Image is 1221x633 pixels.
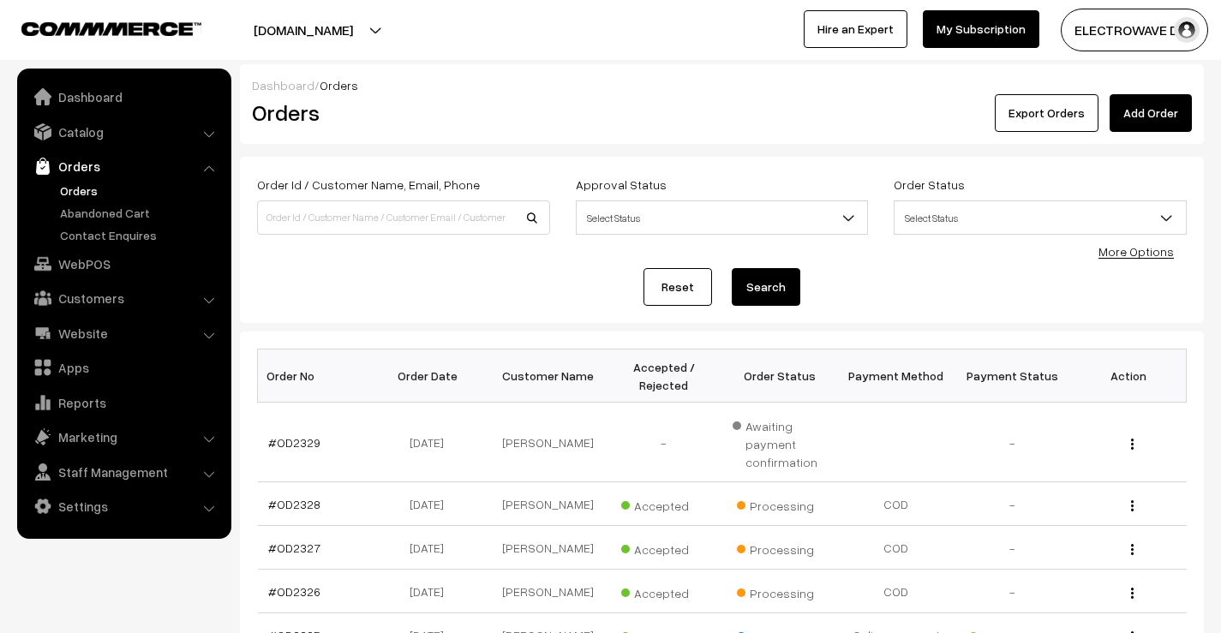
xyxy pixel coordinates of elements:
[252,99,548,126] h2: Orders
[56,182,225,200] a: Orders
[21,81,225,112] a: Dashboard
[21,151,225,182] a: Orders
[737,493,823,515] span: Processing
[268,584,320,599] a: #OD2326
[252,78,314,93] a: Dashboard
[490,526,607,570] td: [PERSON_NAME]
[955,403,1071,482] td: -
[21,352,225,383] a: Apps
[838,482,955,526] td: COD
[21,248,225,279] a: WebPOS
[894,176,965,194] label: Order Status
[56,204,225,222] a: Abandoned Cart
[257,200,550,235] input: Order Id / Customer Name / Customer Email / Customer Phone
[838,526,955,570] td: COD
[606,403,722,482] td: -
[804,10,907,48] a: Hire an Expert
[194,9,413,51] button: [DOMAIN_NAME]
[374,349,490,403] th: Order Date
[838,349,955,403] th: Payment Method
[257,176,480,194] label: Order Id / Customer Name, Email, Phone
[643,268,712,306] a: Reset
[490,570,607,613] td: [PERSON_NAME]
[621,536,707,558] span: Accepted
[1174,17,1200,43] img: user
[923,10,1039,48] a: My Subscription
[621,580,707,602] span: Accepted
[21,116,225,147] a: Catalog
[21,318,225,349] a: Website
[894,200,1187,235] span: Select Status
[621,493,707,515] span: Accepted
[374,403,490,482] td: [DATE]
[374,526,490,570] td: [DATE]
[577,203,868,233] span: Select Status
[1131,544,1134,555] img: Menu
[268,540,320,555] a: #OD2327
[268,497,320,511] a: #OD2328
[21,421,225,452] a: Marketing
[955,349,1071,403] th: Payment Status
[374,482,490,526] td: [DATE]
[21,17,171,38] a: COMMMERCE
[1131,439,1134,450] img: Menu
[252,76,1192,94] div: /
[1098,244,1174,259] a: More Options
[490,403,607,482] td: [PERSON_NAME]
[995,94,1098,132] button: Export Orders
[1131,500,1134,511] img: Menu
[722,349,839,403] th: Order Status
[56,226,225,244] a: Contact Enquires
[955,526,1071,570] td: -
[21,457,225,487] a: Staff Management
[258,349,374,403] th: Order No
[576,200,869,235] span: Select Status
[1070,349,1187,403] th: Action
[838,570,955,613] td: COD
[320,78,358,93] span: Orders
[576,176,667,194] label: Approval Status
[895,203,1186,233] span: Select Status
[1131,588,1134,599] img: Menu
[1061,9,1208,51] button: ELECTROWAVE DE…
[606,349,722,403] th: Accepted / Rejected
[737,580,823,602] span: Processing
[21,22,201,35] img: COMMMERCE
[737,536,823,558] span: Processing
[955,482,1071,526] td: -
[21,387,225,418] a: Reports
[490,349,607,403] th: Customer Name
[733,413,829,471] span: Awaiting payment confirmation
[21,283,225,314] a: Customers
[374,570,490,613] td: [DATE]
[21,491,225,522] a: Settings
[268,435,320,450] a: #OD2329
[732,268,800,306] button: Search
[1110,94,1192,132] a: Add Order
[490,482,607,526] td: [PERSON_NAME]
[955,570,1071,613] td: -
